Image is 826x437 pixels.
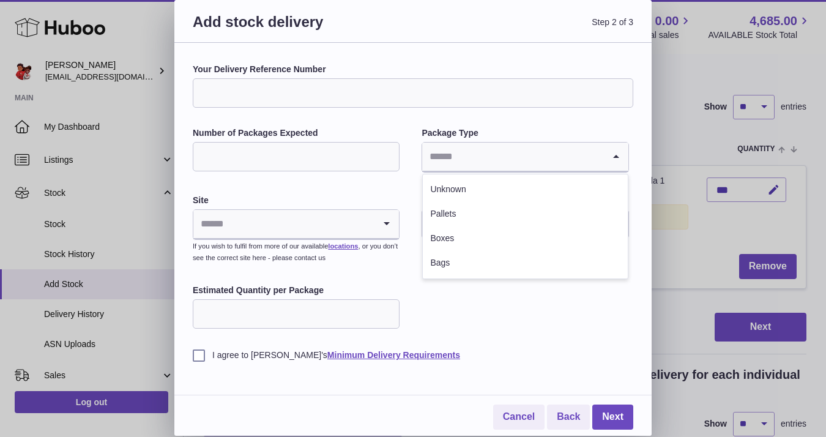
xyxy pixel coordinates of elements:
[193,349,633,361] label: I agree to [PERSON_NAME]'s
[193,242,398,261] small: If you wish to fulfil from more of our available , or you don’t see the correct site here - pleas...
[193,285,400,296] label: Estimated Quantity per Package
[493,405,545,430] a: Cancel
[547,405,590,430] a: Back
[422,143,603,171] input: Search for option
[422,127,628,139] label: Package Type
[592,405,633,430] a: Next
[413,12,633,46] span: Step 2 of 3
[193,210,399,239] div: Search for option
[328,242,358,250] a: locations
[422,143,628,172] div: Search for option
[193,210,374,238] input: Search for option
[193,195,400,206] label: Site
[193,127,400,139] label: Number of Packages Expected
[422,195,628,206] label: Expected Delivery Date
[193,64,633,75] label: Your Delivery Reference Number
[193,12,413,46] h3: Add stock delivery
[327,350,460,360] a: Minimum Delivery Requirements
